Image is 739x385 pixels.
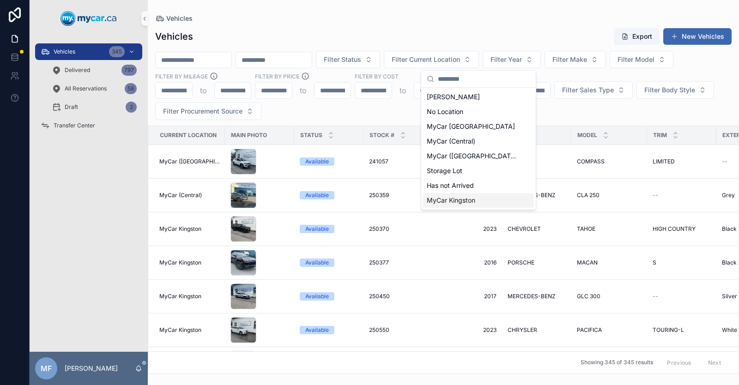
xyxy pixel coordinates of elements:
span: 241057 [369,158,388,165]
a: Available [300,292,358,301]
a: MyCar Kingston [159,259,219,266]
span: MERCEDES-BENZ [508,293,556,300]
button: Select Button [545,51,606,68]
span: [PERSON_NAME] [427,92,480,102]
a: 2017 [438,293,497,300]
a: PACIFICA [577,326,642,334]
a: MyCar (Central) [159,192,219,199]
button: Export [614,28,660,45]
span: TOURING-L [653,326,684,334]
span: Vehicles [54,48,75,55]
a: All Reservations58 [46,80,142,97]
span: 250377 [369,259,389,266]
span: Filter Status [324,55,361,64]
span: Filter Body Style [644,85,695,95]
div: Available [305,259,329,267]
span: CHEVROLET [508,225,541,233]
span: COMPASS [577,158,605,165]
span: Grey [722,192,735,199]
span: Showing 345 of 345 results [581,359,653,367]
span: Delivered [65,66,90,74]
span: 250550 [369,326,389,334]
div: Suggestions [421,88,536,210]
a: Delivered797 [46,62,142,78]
span: MACAN [577,259,598,266]
div: scrollable content [30,37,148,146]
span: Black [722,259,737,266]
a: Available [300,225,358,233]
a: CHRYSLER [508,326,566,334]
a: Transfer Center [35,117,142,134]
a: 250450 [369,293,427,300]
div: Available [305,326,329,334]
button: Select Button [636,81,714,99]
p: to [300,85,307,96]
span: MyCar [GEOGRAPHIC_DATA] [427,122,515,131]
span: Filter Procurement Source [163,107,242,116]
a: -- [653,293,711,300]
a: PORSCHE [508,259,566,266]
a: CHEVROLET [508,225,566,233]
a: Available [300,326,358,334]
span: Model [577,132,597,139]
a: 250550 [369,326,427,334]
span: No Location [427,107,463,116]
p: [PERSON_NAME] [65,364,118,373]
span: TAHOE [577,225,595,233]
span: Current Location [160,132,217,139]
button: New Vehicles [663,28,732,45]
span: LIMITED [653,158,675,165]
span: HIGH COUNTRY [653,225,696,233]
a: 2023 [438,326,497,334]
a: S [653,259,711,266]
a: CLA 250 [577,192,642,199]
span: -- [653,293,658,300]
span: MyCar Kingston [159,259,201,266]
span: Stock # [369,132,394,139]
a: MyCar ([GEOGRAPHIC_DATA]) [159,158,219,165]
button: Select Button [384,51,479,68]
div: Available [305,157,329,166]
span: Silver [722,293,737,300]
button: Select Button [483,51,541,68]
span: MyCar ([GEOGRAPHIC_DATA]) [427,151,519,161]
span: MyCar Kingston [427,196,475,205]
span: Storage Lot [427,166,462,175]
a: 250377 [369,259,427,266]
span: MyCar Kingston [159,293,201,300]
span: 2016 [438,259,497,266]
a: TOURING-L [653,326,711,334]
a: MERCEDES-BENZ [508,192,566,199]
span: CHRYSLER [508,326,537,334]
span: MyCar Kingston [159,225,201,233]
button: Select Button [610,51,673,68]
span: All Reservations [65,85,107,92]
span: -- [653,192,658,199]
a: MyCar Kingston [159,225,219,233]
span: GLC 300 [577,293,600,300]
label: FILTER BY PRICE [255,72,299,80]
span: PACIFICA [577,326,602,334]
button: Select Button [316,51,380,68]
span: 250359 [369,192,389,199]
span: MF [41,363,52,374]
a: 2023 [438,225,497,233]
a: MyCar Kingston [159,293,219,300]
span: Filter Year [491,55,522,64]
a: Available [300,157,358,166]
span: Has not Arrived [427,181,474,190]
span: MyCar (Central) [159,192,202,199]
span: 250370 [369,225,389,233]
a: HIGH COUNTRY [653,225,711,233]
a: Available [300,259,358,267]
div: 797 [121,65,137,76]
a: TAHOE [577,225,642,233]
span: Draft [65,103,78,111]
span: Filter Current Location [392,55,460,64]
a: Draft2 [46,99,142,115]
span: Filter Sales Type [562,85,614,95]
